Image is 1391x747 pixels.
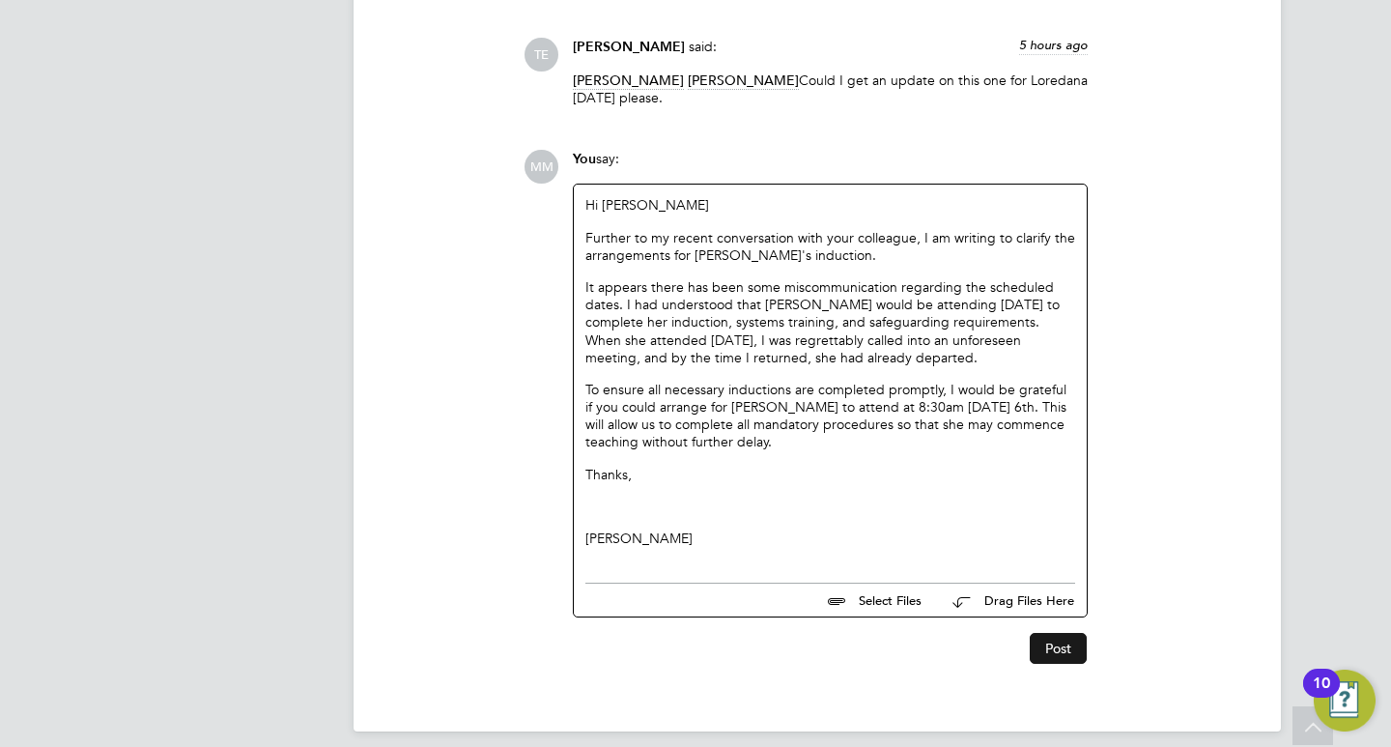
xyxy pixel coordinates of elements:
[689,38,717,55] span: said:
[1313,683,1330,708] div: 10
[573,151,596,167] span: You
[585,466,1075,483] p: Thanks,
[525,150,558,184] span: MM
[1030,633,1087,664] button: Post
[688,72,799,90] span: [PERSON_NAME]
[1019,37,1088,53] span: 5 hours ago
[585,530,1075,547] p: [PERSON_NAME]
[1314,670,1376,732] button: Open Resource Center, 10 new notifications
[585,229,1075,264] p: Further to my recent conversation with your colleague, I am writing to clarify the arrangements f...
[585,196,1075,214] p: Hi [PERSON_NAME]
[585,381,1075,451] p: To ensure all necessary inductions are completed promptly, I would be grateful if you could arran...
[585,278,1075,366] p: It appears there has been some miscommunication regarding the scheduled dates. I had understood t...
[573,150,1088,184] div: say:
[573,72,684,90] span: [PERSON_NAME]
[573,72,1088,106] p: Could I get an update on this one for Loredana [DATE] please.
[937,581,1075,621] button: Drag Files Here
[525,38,558,72] span: TE
[573,39,685,55] span: [PERSON_NAME]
